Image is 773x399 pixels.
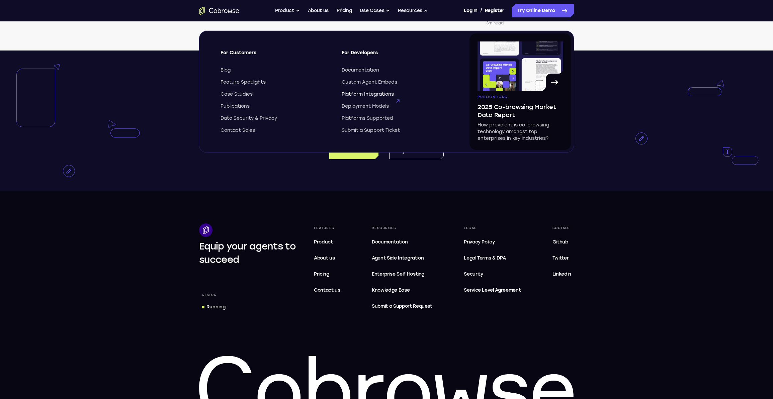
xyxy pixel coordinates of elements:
[461,235,523,249] a: Privacy Policy
[342,67,451,74] a: Documentation
[311,252,343,265] a: About us
[461,284,523,297] a: Service Level Agreement
[314,287,340,293] span: Contact us
[464,4,477,17] a: Log In
[314,271,329,277] span: Pricing
[221,67,231,74] span: Blog
[550,235,574,249] a: Github
[221,91,253,98] span: Case Studies
[342,103,451,110] a: Deployment Models
[337,4,352,17] a: Pricing
[372,302,432,310] span: Submit a Support Request
[478,95,507,99] span: Publications
[221,127,330,134] a: Contact Sales
[552,271,571,277] span: Linkedin
[311,235,343,249] a: Product
[342,103,389,110] span: Deployment Models
[464,286,521,294] span: Service Level Agreement
[372,270,432,278] span: Enterprise Self Hosting
[369,284,435,297] a: Knowledge Base
[360,4,390,17] button: Use Cases
[221,103,330,110] a: Publications
[311,268,343,281] a: Pricing
[461,268,523,281] a: Security
[342,91,451,98] a: Platform Integrations
[308,4,329,17] a: About us
[199,301,228,313] a: Running
[221,115,330,122] a: Data Security & Privacy
[342,115,451,122] a: Platforms Supported
[342,79,451,86] a: Custom Agent Embeds
[311,284,343,297] a: Contact us
[342,67,379,74] span: Documentation
[512,4,574,17] a: Try Online Demo
[372,254,432,262] span: Agent Side Integration
[221,103,250,110] span: Publications
[275,4,300,17] button: Product
[461,252,523,265] a: Legal Terms & DPA
[311,223,343,233] div: Features
[314,255,335,261] span: About us
[552,239,568,245] span: Github
[199,290,219,300] div: Status
[372,287,410,293] span: Knowledge Base
[199,7,239,15] a: Go to the home page
[369,252,435,265] a: Agent Side Integration
[342,91,394,98] span: Platform Integrations
[552,255,569,261] span: Twitter
[369,268,435,281] a: Enterprise Self Hosting
[478,122,563,142] p: How prevalent is co-browsing technology amongst top enterprises in key industries?
[369,235,435,249] a: Documentation
[550,252,574,265] a: Twitter
[478,41,563,91] img: A page from the browsing market ebook
[221,79,330,86] a: Feature Spotlights
[461,223,523,233] div: Legal
[342,127,400,134] span: Submit a Support Ticket
[550,223,574,233] div: Socials
[221,49,330,62] span: For Customers
[372,239,408,245] span: Documentation
[342,49,451,62] span: For Developers
[464,255,506,261] span: Legal Terms & DPA
[485,4,504,17] a: Register
[369,300,435,313] a: Submit a Support Request
[221,115,277,122] span: Data Security & Privacy
[480,7,482,15] span: /
[464,239,495,245] span: Privacy Policy
[342,79,397,86] span: Custom Agent Embeds
[486,20,504,26] p: 3m read
[342,127,451,134] a: Submit a Support Ticket
[369,223,435,233] div: Resources
[550,268,574,281] a: Linkedin
[314,239,333,245] span: Product
[342,115,393,122] span: Platforms Supported
[221,91,330,98] a: Case Studies
[221,79,266,86] span: Feature Spotlights
[464,271,483,277] span: Security
[221,127,255,134] span: Contact Sales
[206,304,226,310] div: Running
[478,103,563,119] span: 2025 Co-browsing Market Data Report
[398,4,428,17] button: Resources
[199,240,296,265] span: Equip your agents to succeed
[221,67,330,74] a: Blog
